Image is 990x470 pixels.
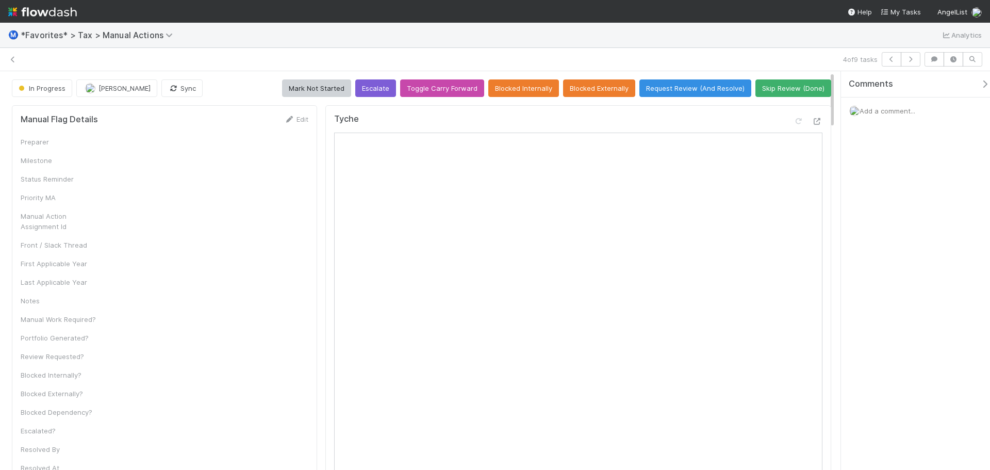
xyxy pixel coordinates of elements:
[284,115,308,123] a: Edit
[880,8,921,16] span: My Tasks
[849,79,893,89] span: Comments
[941,29,982,41] a: Analytics
[21,351,98,362] div: Review Requested?
[21,426,98,436] div: Escalated?
[488,79,559,97] button: Blocked Internally
[563,79,635,97] button: Blocked Externally
[847,7,872,17] div: Help
[8,3,77,21] img: logo-inverted-e16ddd16eac7371096b0.svg
[21,277,98,287] div: Last Applicable Year
[21,211,98,232] div: Manual Action Assignment Id
[843,54,878,64] span: 4 of 9 tasks
[21,407,98,417] div: Blocked Dependency?
[355,79,396,97] button: Escalate
[21,333,98,343] div: Portfolio Generated?
[860,107,915,115] span: Add a comment...
[161,79,203,97] button: Sync
[282,79,351,97] button: Mark Not Started
[21,115,98,125] h5: Manual Flag Details
[849,106,860,116] img: avatar_cfa6ccaa-c7d9-46b3-b608-2ec56ecf97ad.png
[21,30,178,40] span: *Favorites* > Tax > Manual Actions
[971,7,982,18] img: avatar_cfa6ccaa-c7d9-46b3-b608-2ec56ecf97ad.png
[21,296,98,306] div: Notes
[21,174,98,184] div: Status Reminder
[98,84,151,92] span: [PERSON_NAME]
[21,370,98,380] div: Blocked Internally?
[400,79,484,97] button: Toggle Carry Forward
[21,192,98,203] div: Priority MA
[21,137,98,147] div: Preparer
[755,79,831,97] button: Skip Review (Done)
[76,79,157,97] button: [PERSON_NAME]
[21,314,98,325] div: Manual Work Required?
[639,79,751,97] button: Request Review (And Resolve)
[21,258,98,269] div: First Applicable Year
[21,444,98,455] div: Resolved By
[8,30,19,39] span: Ⓜ️
[21,388,98,399] div: Blocked Externally?
[334,114,359,124] h5: Tyche
[21,155,98,166] div: Milestone
[21,240,98,250] div: Front / Slack Thread
[85,83,95,93] img: avatar_e41e7ae5-e7d9-4d8d-9f56-31b0d7a2f4fd.png
[937,8,967,16] span: AngelList
[880,7,921,17] a: My Tasks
